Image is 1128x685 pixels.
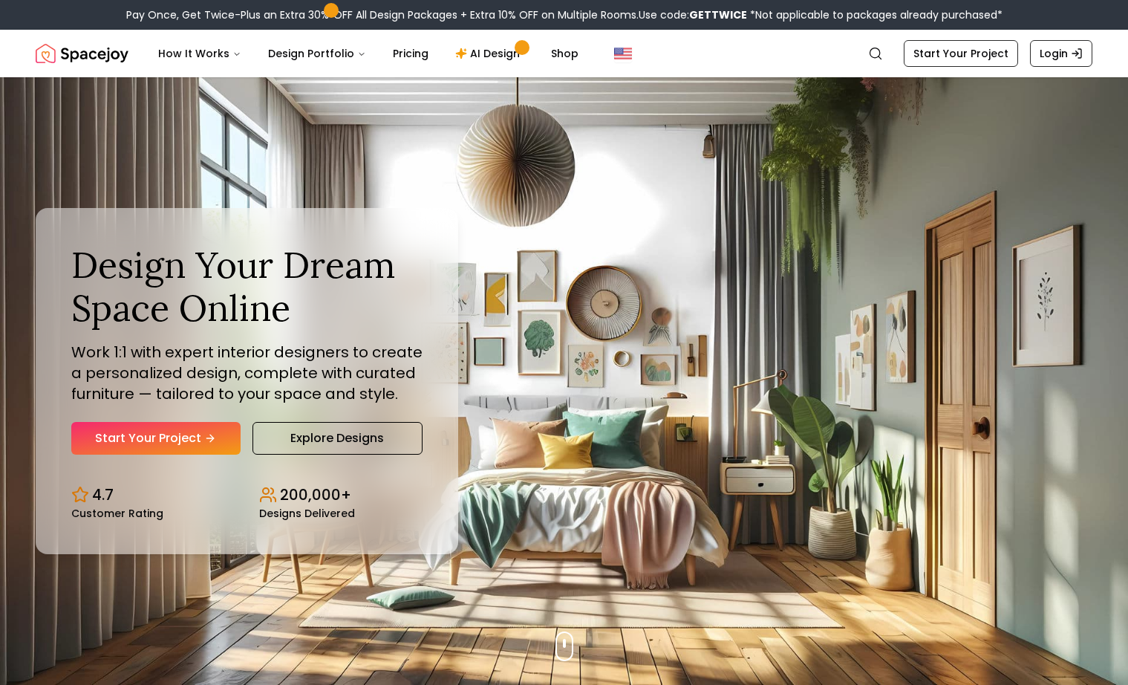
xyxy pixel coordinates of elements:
a: Spacejoy [36,39,128,68]
nav: Global [36,30,1092,77]
small: Customer Rating [71,508,163,519]
p: 4.7 [92,484,114,505]
div: Pay Once, Get Twice-Plus an Extra 30% OFF All Design Packages + Extra 10% OFF on Multiple Rooms. [126,7,1003,22]
a: Login [1030,40,1092,67]
div: Design stats [71,473,423,519]
p: Work 1:1 with expert interior designers to create a personalized design, complete with curated fu... [71,342,423,404]
h1: Design Your Dream Space Online [71,244,423,329]
small: Designs Delivered [259,508,355,519]
button: How It Works [146,39,253,68]
a: Pricing [381,39,440,68]
a: Start Your Project [904,40,1018,67]
b: GETTWICE [689,7,747,22]
button: Design Portfolio [256,39,378,68]
a: Start Your Project [71,422,241,455]
span: Use code: [639,7,747,22]
span: *Not applicable to packages already purchased* [747,7,1003,22]
img: Spacejoy Logo [36,39,128,68]
a: Shop [539,39,590,68]
a: Explore Designs [252,422,423,455]
img: United States [614,45,632,62]
nav: Main [146,39,590,68]
a: AI Design [443,39,536,68]
p: 200,000+ [280,484,351,505]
